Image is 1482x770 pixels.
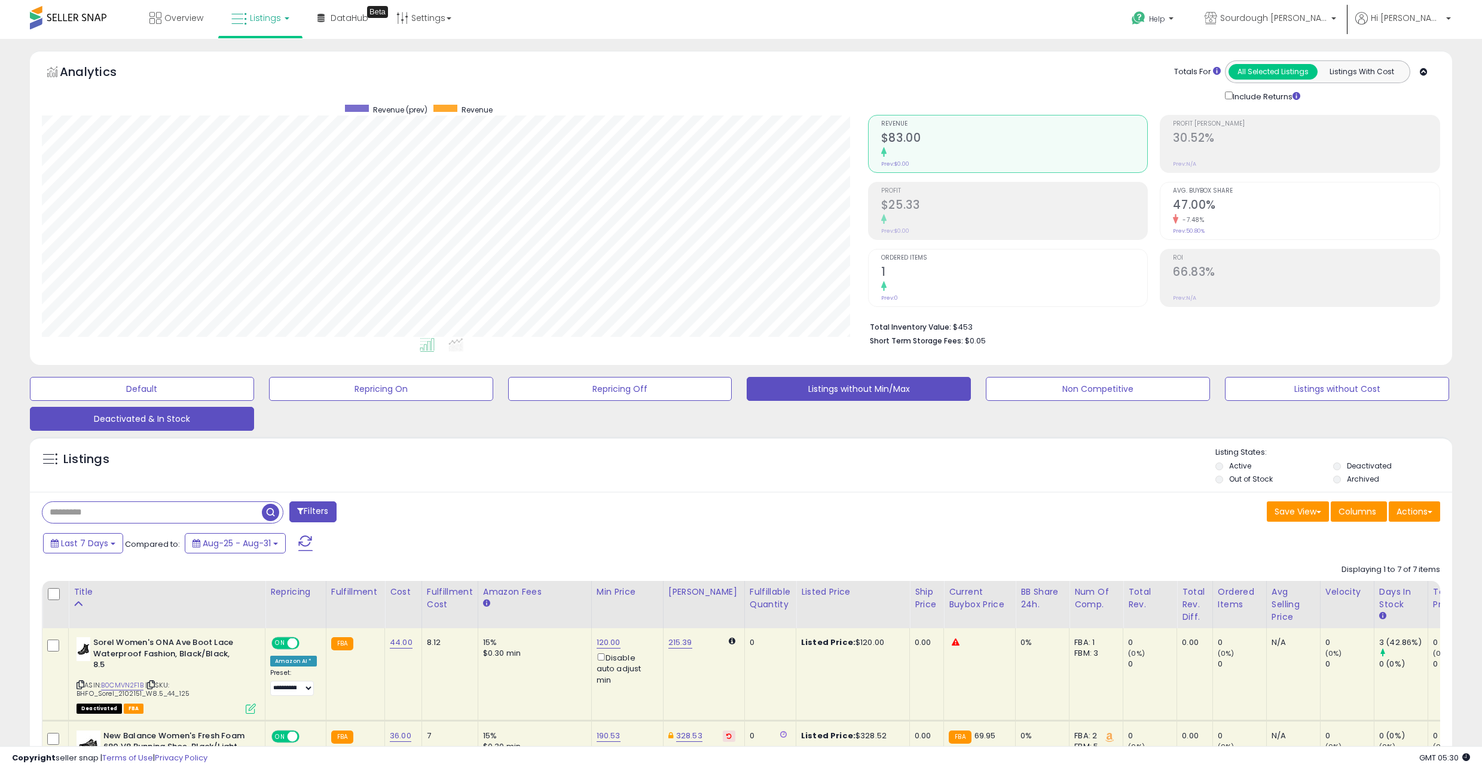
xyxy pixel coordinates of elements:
small: (0%) [1325,649,1342,658]
div: 0 [1325,731,1374,741]
button: Columns [1331,501,1387,522]
div: Days In Stock [1379,586,1423,611]
span: Listings [250,12,281,24]
span: Hi [PERSON_NAME] [1371,12,1443,24]
div: 0.00 [1182,731,1203,741]
small: (0%) [1128,649,1145,658]
div: 3 (42.86%) [1379,637,1428,648]
button: Deactivated & In Stock [30,407,254,431]
span: ROI [1173,255,1440,261]
div: Title [74,586,260,598]
div: Listed Price [801,586,905,598]
div: Include Returns [1216,89,1315,103]
div: 8.12 [427,637,469,648]
button: Listings without Cost [1225,377,1449,401]
div: FBA: 1 [1074,637,1114,648]
span: Columns [1339,506,1376,518]
div: Displaying 1 to 7 of 7 items [1342,564,1440,576]
h5: Listings [63,451,109,468]
span: Help [1149,14,1165,24]
small: Prev: $0.00 [881,160,909,168]
span: Profit [881,188,1148,194]
div: 0.00 [915,731,934,741]
h2: $25.33 [881,198,1148,214]
div: 0 [1325,637,1374,648]
div: 0.00 [915,637,934,648]
div: 15% [483,731,582,741]
div: Num of Comp. [1074,586,1118,611]
a: 44.00 [390,637,412,649]
div: Total Rev. Diff. [1182,586,1208,623]
span: ON [273,638,288,649]
i: Get Help [1131,11,1146,26]
small: Prev: 0 [881,294,898,302]
div: 0 [1218,637,1266,648]
div: Amazon AI * [270,656,317,666]
b: Listed Price: [801,637,855,648]
div: $0.30 min [483,648,582,659]
div: 0 [1128,659,1177,669]
span: Profit [PERSON_NAME] [1173,121,1440,127]
span: Aug-25 - Aug-31 [203,537,271,549]
div: Ship Price [915,586,939,611]
div: Disable auto adjust min [597,651,654,686]
small: Prev: 50.80% [1173,227,1205,235]
div: ASIN: [77,637,256,713]
div: $120.00 [801,637,900,648]
a: 215.39 [668,637,692,649]
small: Prev: N/A [1173,160,1196,168]
label: Active [1229,461,1251,471]
a: Terms of Use [102,752,153,763]
button: Filters [289,501,336,522]
div: 7 [427,731,469,741]
small: Prev: N/A [1173,294,1196,302]
div: N/A [1272,731,1311,741]
span: DataHub [331,12,368,24]
button: Last 7 Days [43,533,123,553]
a: 120.00 [597,637,621,649]
div: Tooltip anchor [367,6,388,18]
div: Fulfillable Quantity [750,586,791,611]
h5: Analytics [60,63,140,83]
div: Total Rev. [1128,586,1172,611]
div: 0% [1020,731,1060,741]
div: Ordered Items [1218,586,1261,611]
span: Revenue [462,105,493,115]
a: Help [1122,2,1185,39]
div: 0 (0%) [1379,659,1428,669]
div: Current Buybox Price [949,586,1010,611]
small: FBA [331,731,353,744]
span: | SKU: BHFO_Sorel_2102151_W8.5_44_125 [77,680,190,698]
div: 0 [1218,731,1266,741]
div: FBA: 2 [1074,731,1114,741]
img: 31rOeika4tL._SL40_.jpg [77,731,100,754]
label: Deactivated [1347,461,1392,471]
button: Default [30,377,254,401]
button: Repricing On [269,377,493,401]
span: Avg. Buybox Share [1173,188,1440,194]
div: 0 [750,637,787,648]
a: 190.53 [597,730,621,742]
div: Total Profit [1433,586,1477,611]
a: B0CMVN2F1B [101,680,143,690]
small: (0%) [1433,649,1450,658]
button: Non Competitive [986,377,1210,401]
b: Short Term Storage Fees: [870,336,963,346]
span: Revenue [881,121,1148,127]
button: Aug-25 - Aug-31 [185,533,286,553]
span: 69.95 [974,730,996,741]
span: Sourdough [PERSON_NAME] [1220,12,1328,24]
span: Overview [164,12,203,24]
img: 21zba0THBcL._SL40_.jpg [77,637,90,661]
b: Total Inventory Value: [870,322,951,332]
small: Amazon Fees. [483,598,490,609]
small: FBA [331,637,353,650]
a: 328.53 [676,730,702,742]
strong: Copyright [12,752,56,763]
div: $328.52 [801,731,900,741]
span: $0.05 [965,335,986,346]
div: seller snap | | [12,753,207,764]
span: ON [273,731,288,741]
div: 0% [1020,637,1060,648]
h2: 30.52% [1173,131,1440,147]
